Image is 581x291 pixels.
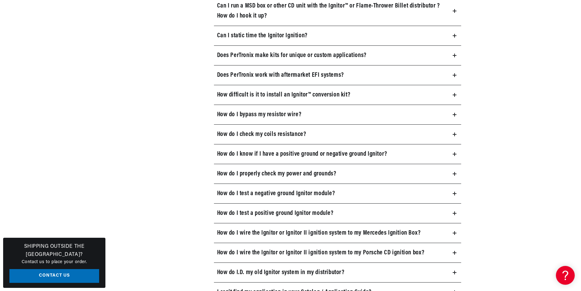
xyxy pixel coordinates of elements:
p: Contact us to place your order. [9,259,99,266]
h3: Shipping Outside the [GEOGRAPHIC_DATA]? [9,243,99,259]
summary: Does PerTronix make kits for unique or custom applications? [214,46,461,65]
h3: How do I know if I have a positive ground or negative ground Ignitor? [217,149,387,159]
h3: How do I properly check my power and grounds? [217,169,336,179]
h3: How do I wire the Ignitor or Ignitor II ignition system to my Mercedes Ignition Box? [217,228,421,238]
h3: How do I test a positive ground Ignitor module? [217,208,333,218]
h3: Does PerTronix work with aftermarket EFI systems? [217,70,344,80]
summary: How do I wire the Ignitor or Ignitor II ignition system to my Porsche CD ignition box? [214,243,461,262]
summary: How do I.D. my old Ignitor system in my distributor? [214,263,461,282]
summary: How do I wire the Ignitor or Ignitor II ignition system to my Mercedes Ignition Box? [214,223,461,243]
h3: Can I run a MSD box or other CD unit with the Ignitor™ or Flame-Thrower Billet distributor ? How ... [217,1,446,21]
h3: How do I wire the Ignitor or Ignitor II ignition system to my Porsche CD ignition box? [217,248,425,258]
summary: How do I bypass my resistor wire? [214,105,461,124]
h3: How difficult is it to install an Ignitor™ conversion kit? [217,90,350,100]
summary: How do I know if I have a positive ground or negative ground Ignitor? [214,144,461,164]
summary: How difficult is it to install an Ignitor™ conversion kit? [214,85,461,105]
summary: How do I test a negative ground Ignitor module? [214,184,461,203]
h3: Can I static time the Ignitor Ignition? [217,31,307,41]
h3: How do I.D. my old Ignitor system in my distributor? [217,268,344,278]
a: Contact Us [9,269,99,283]
h3: How do I check my coils resistance? [217,129,306,139]
summary: How do I test a positive ground Ignitor module? [214,204,461,223]
h3: How do I bypass my resistor wire? [217,110,301,120]
summary: Can I static time the Ignitor Ignition? [214,26,461,45]
h3: Does PerTronix make kits for unique or custom applications? [217,50,366,60]
summary: Does PerTronix work with aftermarket EFI systems? [214,65,461,85]
summary: How do I check my coils resistance? [214,125,461,144]
summary: How do I properly check my power and grounds? [214,164,461,184]
h3: How do I test a negative ground Ignitor module? [217,189,335,199]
